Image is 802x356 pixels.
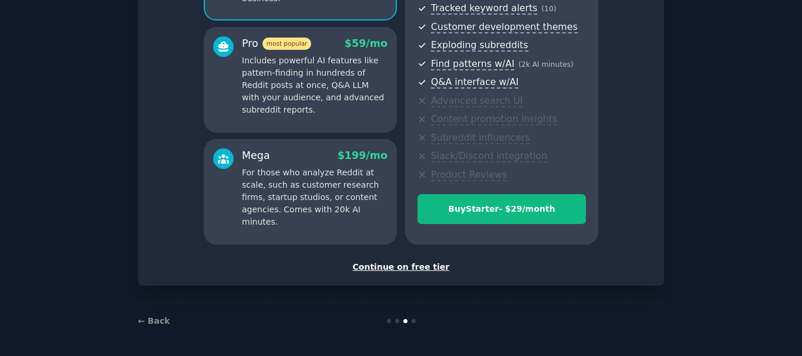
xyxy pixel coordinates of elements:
[431,95,523,107] span: Advanced search UI
[431,2,537,15] span: Tracked keyword alerts
[150,261,652,273] div: Continue on free tier
[431,150,547,162] span: Slack/Discord integration
[431,58,514,70] span: Find patterns w/AI
[242,36,311,51] div: Pro
[431,39,528,52] span: Exploding subreddits
[518,60,574,69] span: ( 2k AI minutes )
[138,316,170,326] a: ← Back
[431,132,530,144] span: Subreddit influencers
[431,169,507,181] span: Product Reviews
[417,194,586,224] button: BuyStarter- $29/month
[242,55,387,116] p: Includes powerful AI features like pattern-finding in hundreds of Reddit posts at once, Q&A LLM w...
[418,203,585,215] div: Buy Starter - $ 29 /month
[242,148,270,163] div: Mega
[431,21,578,33] span: Customer development themes
[242,167,387,228] p: For those who analyze Reddit at scale, such as customer research firms, startup studios, or conte...
[541,5,556,13] span: ( 10 )
[431,76,518,89] span: Q&A interface w/AI
[262,38,312,50] span: most popular
[431,113,557,126] span: Content promotion insights
[345,38,387,49] span: $ 59 /mo
[338,150,387,161] span: $ 199 /mo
